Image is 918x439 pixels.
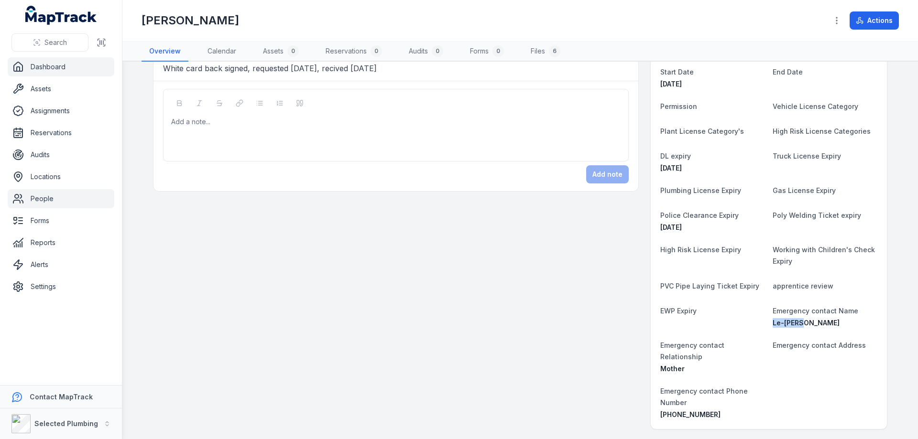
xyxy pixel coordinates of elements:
[660,223,682,231] span: [DATE]
[773,246,875,265] span: Working with Children's Check Expiry
[773,68,803,76] span: End Date
[773,102,858,110] span: Vehicle License Category
[660,127,744,135] span: Plant License Category's
[660,80,682,88] span: [DATE]
[34,419,98,428] strong: Selected Plumbing
[660,341,724,361] span: Emergency contact Relationship
[523,42,568,62] a: Files6
[492,45,504,57] div: 0
[255,42,306,62] a: Assets0
[660,410,721,418] span: [PHONE_NUMBER]
[773,307,858,315] span: Emergency contact Name
[401,42,451,62] a: Audits0
[371,45,382,57] div: 0
[660,364,685,373] span: Mother
[44,38,67,47] span: Search
[660,223,682,231] time: 4/16/2027, 12:00:00 AM
[200,42,244,62] a: Calendar
[773,319,840,327] span: Le-[PERSON_NAME]
[8,167,114,186] a: Locations
[8,189,114,208] a: People
[11,33,88,52] button: Search
[8,233,114,252] a: Reports
[773,341,866,349] span: Emergency contact Address
[549,45,560,57] div: 6
[8,277,114,296] a: Settings
[8,79,114,98] a: Assets
[142,42,188,62] a: Overview
[773,152,841,160] span: Truck License Expiry
[660,102,697,110] span: Permission
[25,6,97,25] a: MapTrack
[660,387,748,407] span: Emergency contact Phone Number
[660,282,759,290] span: PVC Pipe Laying Ticket Expiry
[660,186,741,194] span: Plumbing License Expiry
[8,101,114,120] a: Assignments
[660,211,739,219] span: Police Clearance Expiry
[462,42,512,62] a: Forms0
[163,62,629,75] p: White card back signed, requested [DATE], recived [DATE]
[8,211,114,230] a: Forms
[660,246,741,254] span: High Risk License Expiry
[660,164,682,172] span: [DATE]
[660,152,691,160] span: DL expiry
[773,282,833,290] span: apprentice review
[773,211,861,219] span: Poly Welding Ticket expiry
[8,255,114,274] a: Alerts
[8,145,114,164] a: Audits
[30,393,93,401] strong: Contact MapTrack
[8,57,114,76] a: Dashboard
[660,307,697,315] span: EWP Expiry
[773,186,836,194] span: Gas License Expiry
[850,11,899,30] button: Actions
[142,13,239,28] h1: [PERSON_NAME]
[287,45,299,57] div: 0
[660,164,682,172] time: 1/1/2026, 12:00:00 AM
[660,68,694,76] span: Start Date
[8,123,114,142] a: Reservations
[432,45,443,57] div: 0
[660,80,682,88] time: 4/22/2025, 12:00:00 AM
[773,127,871,135] span: High Risk License Categories
[318,42,390,62] a: Reservations0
